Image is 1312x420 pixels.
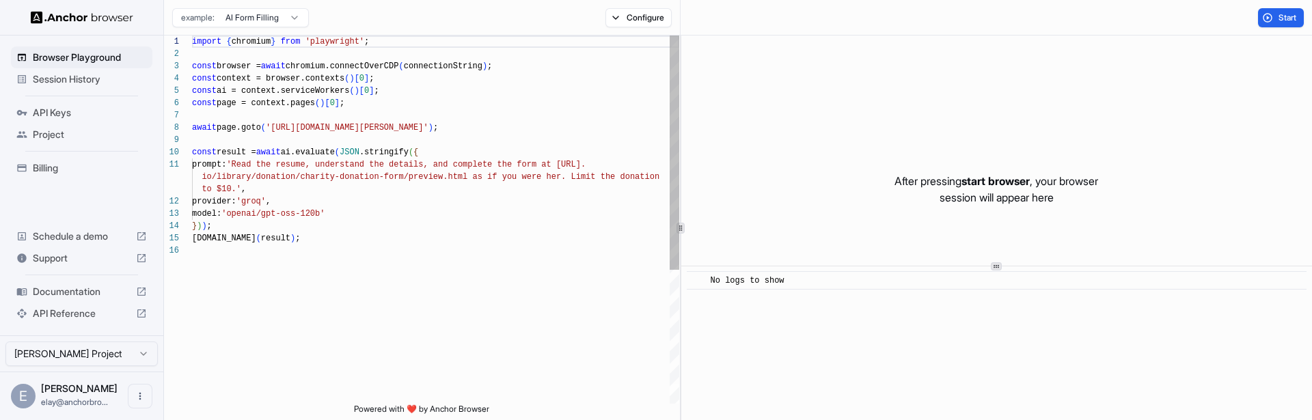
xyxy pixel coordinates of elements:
[11,68,152,90] div: Session History
[164,60,179,72] div: 3
[355,86,359,96] span: )
[359,86,364,96] span: [
[202,172,448,182] span: io/library/donation/charity-donation-form/preview.
[31,11,133,24] img: Anchor Logo
[207,221,212,231] span: ;
[404,61,482,71] span: connectionString
[192,86,217,96] span: const
[192,234,256,243] span: [DOMAIN_NAME]
[226,160,472,169] span: 'Read the resume, understand the details, and comp
[320,98,325,108] span: )
[359,74,364,83] span: 0
[295,234,300,243] span: ;
[164,134,179,146] div: 9
[369,74,374,83] span: ;
[340,148,359,157] span: JSON
[711,276,784,285] span: No logs to show
[221,209,325,219] span: 'openai/gpt-oss-120b'
[335,98,340,108] span: ]
[33,51,147,64] span: Browser Playground
[344,74,349,83] span: (
[217,98,315,108] span: page = context.pages
[305,37,364,46] span: 'playwright'
[364,74,369,83] span: ]
[359,148,409,157] span: .stringify
[164,220,179,232] div: 14
[164,72,179,85] div: 4
[355,74,359,83] span: [
[340,98,344,108] span: ;
[330,98,335,108] span: 0
[315,98,320,108] span: (
[374,86,379,96] span: ;
[11,157,152,179] div: Billing
[164,97,179,109] div: 6
[33,229,131,243] span: Schedule a demo
[128,384,152,408] button: Open menu
[164,158,179,171] div: 11
[364,86,369,96] span: 0
[349,74,354,83] span: )
[217,61,261,71] span: browser =
[11,46,152,68] div: Browser Playground
[1279,12,1298,23] span: Start
[11,384,36,408] div: E
[41,382,118,394] span: Elay Gelbart
[433,123,438,132] span: ;
[472,160,586,169] span: lete the form at [URL].
[41,397,108,407] span: elay@anchorbrowser.io
[413,148,418,157] span: {
[192,209,221,219] span: model:
[33,106,147,120] span: API Keys
[241,184,246,194] span: ,
[33,161,147,175] span: Billing
[290,234,295,243] span: )
[164,48,179,60] div: 2
[261,234,290,243] span: result
[197,221,202,231] span: )
[354,404,489,420] span: Powered with ❤️ by Anchor Browser
[192,74,217,83] span: const
[286,61,399,71] span: chromium.connectOverCDP
[1258,8,1304,27] button: Start
[266,123,428,132] span: '[URL][DOMAIN_NAME][PERSON_NAME]'
[487,61,492,71] span: ;
[261,61,286,71] span: await
[961,174,1030,188] span: start browser
[181,12,215,23] span: example:
[217,74,344,83] span: context = browser.contexts
[409,148,413,157] span: (
[192,160,226,169] span: prompt:
[164,146,179,158] div: 10
[448,172,659,182] span: html as if you were her. Limit the donation
[192,197,236,206] span: provider:
[281,148,335,157] span: ai.evaluate
[192,123,217,132] span: await
[694,274,700,288] span: ​
[164,85,179,97] div: 5
[217,148,256,157] span: result =
[428,123,433,132] span: )
[11,303,152,324] div: API Reference
[335,148,340,157] span: (
[261,123,266,132] span: (
[226,37,231,46] span: {
[364,37,369,46] span: ;
[33,72,147,86] span: Session History
[164,109,179,122] div: 7
[164,244,179,257] div: 16
[349,86,354,96] span: (
[33,285,131,298] span: Documentation
[271,37,275,46] span: }
[164,232,179,244] div: 15
[202,184,241,194] span: to $10.'
[11,124,152,145] div: Project
[164,36,179,48] div: 1
[202,221,206,231] span: )
[482,61,487,71] span: )
[236,197,266,206] span: 'groq'
[164,208,179,220] div: 13
[192,98,217,108] span: const
[164,122,179,134] div: 8
[217,86,349,96] span: ai = context.serviceWorkers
